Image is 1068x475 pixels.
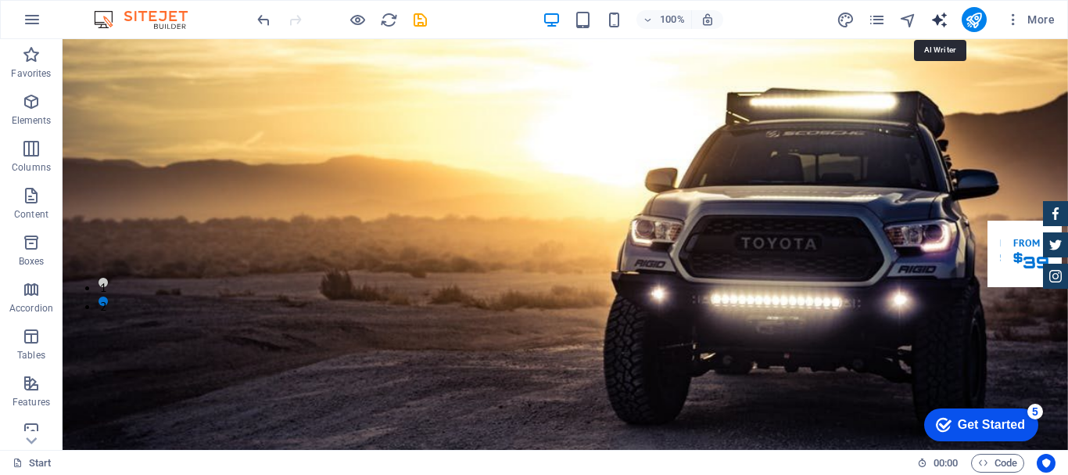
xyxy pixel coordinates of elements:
i: Undo: Change image (Ctrl+Z) [255,11,273,29]
i: Save (Ctrl+S) [411,11,429,29]
i: Navigator [899,11,917,29]
button: text_generator [930,10,949,29]
button: Code [971,454,1024,473]
i: Design (Ctrl+Alt+Y) [837,11,855,29]
button: reload [379,10,398,29]
p: Content [14,208,48,221]
p: Columns [12,161,51,174]
button: 100% [636,10,692,29]
div: 5 [116,3,131,19]
span: 00 00 [934,454,958,473]
i: Reload page [380,11,398,29]
button: 1 [36,239,45,248]
button: pages [868,10,887,29]
div: Get Started [46,17,113,31]
button: save [410,10,429,29]
span: : [944,457,947,469]
button: design [837,10,855,29]
i: Pages (Ctrl+Alt+S) [868,11,886,29]
p: Features [13,396,50,408]
div: Get Started 5 items remaining, 0% complete [13,8,127,41]
button: More [999,7,1061,32]
img: Editor Logo [90,10,207,29]
p: Elements [12,114,52,127]
button: publish [962,7,987,32]
button: 2 [36,257,45,267]
p: Accordion [9,302,53,315]
h6: 100% [660,10,685,29]
p: Tables [17,349,45,362]
p: Boxes [19,255,45,268]
h6: Session time [917,454,959,473]
button: navigator [899,10,918,29]
span: Code [978,454,1017,473]
button: Click here to leave preview mode and continue editing [348,10,367,29]
span: More [1005,12,1055,27]
i: Publish [965,11,983,29]
button: Usercentrics [1037,454,1055,473]
p: Favorites [11,67,51,80]
a: Click to cancel selection. Double-click to open Pages [13,454,52,473]
i: On resize automatically adjust zoom level to fit chosen device. [701,13,715,27]
button: undo [254,10,273,29]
